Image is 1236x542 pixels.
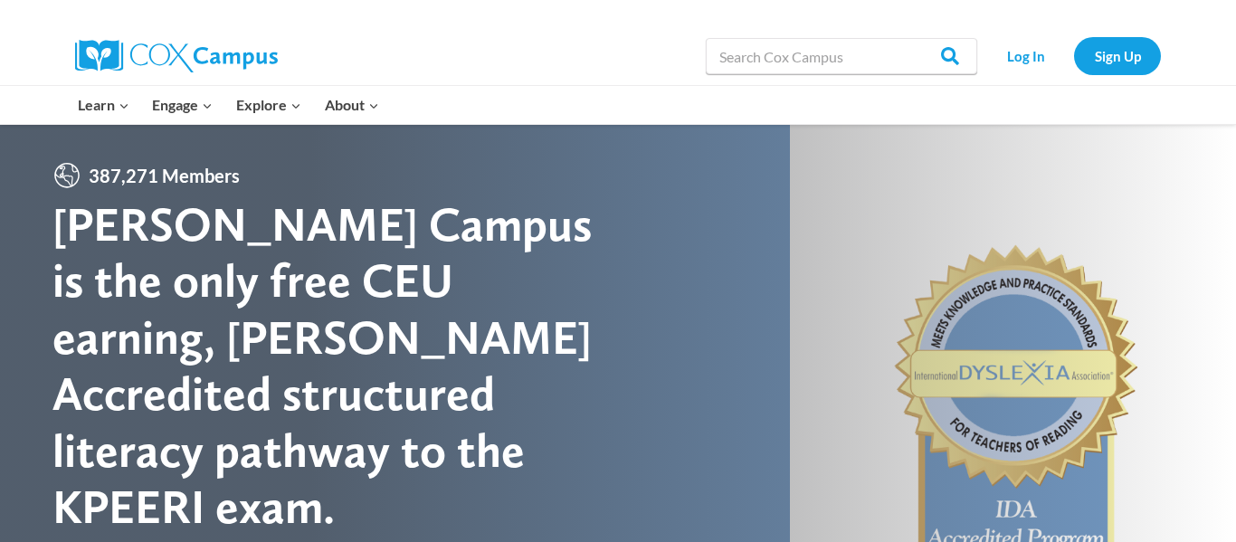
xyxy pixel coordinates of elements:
nav: Secondary Navigation [986,37,1161,74]
span: About [325,93,379,117]
span: Engage [152,93,213,117]
input: Search Cox Campus [706,38,977,74]
a: Sign Up [1074,37,1161,74]
span: Explore [236,93,301,117]
a: Log In [986,37,1065,74]
span: 387,271 Members [81,161,247,190]
nav: Primary Navigation [66,86,390,124]
span: Learn [78,93,129,117]
div: [PERSON_NAME] Campus is the only free CEU earning, [PERSON_NAME] Accredited structured literacy p... [52,196,618,535]
img: Cox Campus [75,40,278,72]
